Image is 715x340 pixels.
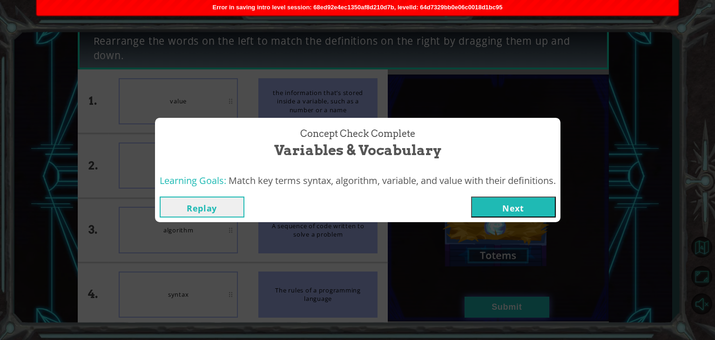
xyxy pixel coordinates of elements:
span: Variables & Vocabulary [274,140,441,160]
span: Error in saving intro level session: 68ed92e4ec1350af8d210d7b, levelId: 64d7329bb0e06c0018d1bc95 [213,4,503,11]
span: Learning Goals: [160,174,226,187]
span: Match key terms syntax, algorithm, variable, and value with their definitions. [229,174,556,187]
button: Next [471,197,556,218]
span: Concept Check Complete [300,127,415,141]
button: Replay [160,197,244,218]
